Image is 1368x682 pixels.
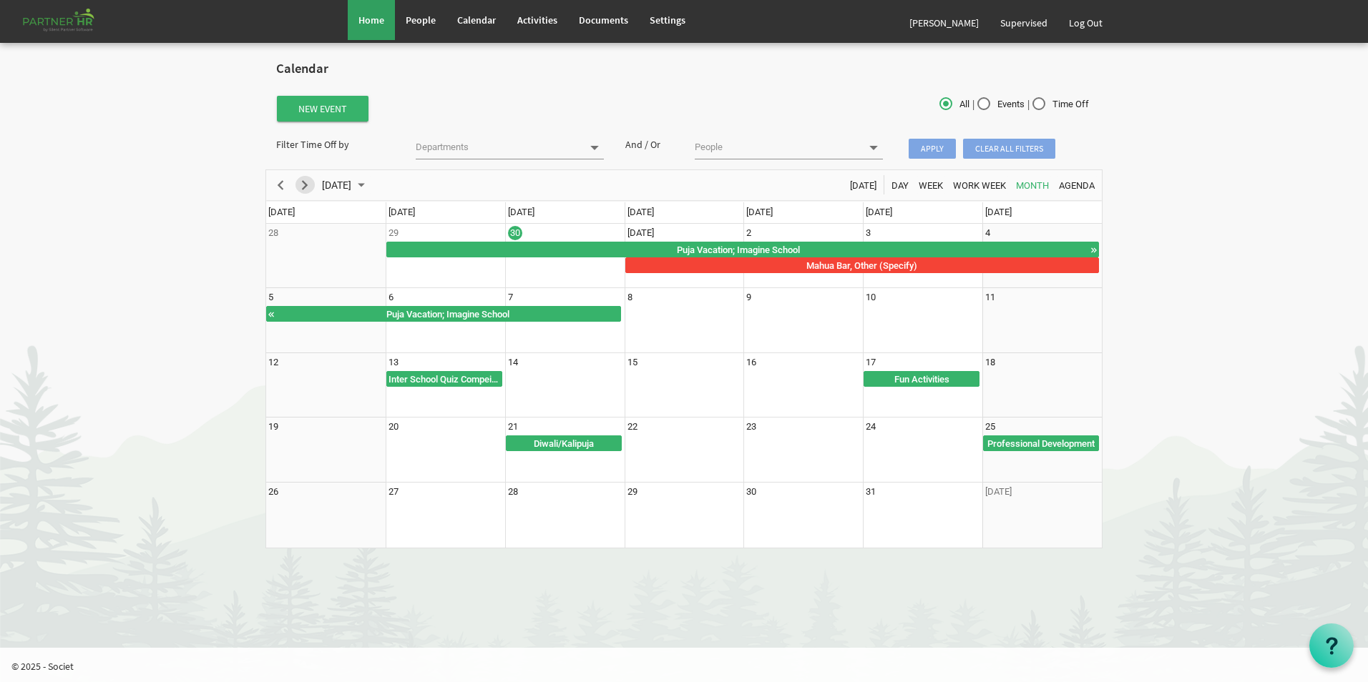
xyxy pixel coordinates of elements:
[389,226,399,240] div: Monday, September 29, 2025
[849,177,878,194] span: [DATE]
[389,207,415,217] span: [DATE]
[266,306,621,322] div: Puja Vacation Begin From Monday, September 29, 2025 at 12:00:00 AM GMT-07:00 Ends At Wednesday, O...
[387,242,1090,257] div: Puja Vacation; Imagine School
[627,226,654,240] div: Wednesday, October 1, 2025
[866,290,876,305] div: Friday, October 10, 2025
[866,207,892,217] span: [DATE]
[387,372,502,386] div: Inter School Quiz Compeition
[508,226,522,240] div: Tuesday, September 30, 2025
[508,207,534,217] span: [DATE]
[866,420,876,434] div: Friday, October 24, 2025
[1032,98,1089,111] span: Time Off
[11,659,1368,673] p: © 2025 - Societ
[268,207,295,217] span: [DATE]
[650,14,685,26] span: Settings
[909,139,956,159] span: Apply
[268,355,278,370] div: Sunday, October 12, 2025
[268,290,273,305] div: Sunday, October 5, 2025
[406,14,436,26] span: People
[866,485,876,499] div: Friday, October 31, 2025
[1057,176,1098,194] button: Agenda
[627,485,637,499] div: Wednesday, October 29, 2025
[389,485,399,499] div: Monday, October 27, 2025
[386,371,502,387] div: Inter School Quiz Compeition Begin From Monday, October 13, 2025 at 12:00:00 AM GMT-07:00 Ends At...
[506,435,622,451] div: Diwali/Kalipuja Begin From Tuesday, October 21, 2025 at 12:00:00 AM GMT-07:00 Ends At Wednesday, ...
[990,3,1058,43] a: Supervised
[695,137,860,157] input: People
[615,137,685,152] div: And / Or
[508,420,518,434] div: Tuesday, October 21, 2025
[866,355,876,370] div: Friday, October 17, 2025
[963,139,1055,159] span: Clear all filters
[389,290,394,305] div: Monday, October 6, 2025
[457,14,496,26] span: Calendar
[416,137,581,157] input: Departments
[276,61,1092,76] h2: Calendar
[746,355,756,370] div: Thursday, October 16, 2025
[985,420,995,434] div: Saturday, October 25, 2025
[864,372,979,386] div: Fun Activities
[746,226,751,240] div: Thursday, October 2, 2025
[321,177,353,194] span: [DATE]
[508,485,518,499] div: Tuesday, October 28, 2025
[824,94,1103,115] div: | |
[1014,176,1052,194] button: Month
[889,176,912,194] button: Day
[746,420,756,434] div: Thursday, October 23, 2025
[985,485,1012,499] div: Saturday, November 1, 2025
[625,257,1100,273] div: Mahua Bar, Other (Specify) Begin From Wednesday, October 1, 2025 at 12:00:00 AM GMT-07:00 Ends At...
[917,177,944,194] span: Week
[983,435,1099,451] div: Professional Development Begin From Saturday, October 25, 2025 at 12:00:00 AM GMT-07:00 Ends At S...
[271,176,290,194] button: Previous
[627,290,632,305] div: Wednesday, October 8, 2025
[746,207,773,217] span: [DATE]
[508,355,518,370] div: Tuesday, October 14, 2025
[275,307,620,321] div: Puja Vacation; Imagine School
[295,176,315,194] button: Next
[899,3,990,43] a: [PERSON_NAME]
[317,170,373,200] div: October 2025
[508,290,513,305] div: Tuesday, October 7, 2025
[984,436,1098,450] div: Professional Development
[985,355,995,370] div: Saturday, October 18, 2025
[268,485,278,499] div: Sunday, October 26, 2025
[746,290,751,305] div: Thursday, October 9, 2025
[579,14,628,26] span: Documents
[389,355,399,370] div: Monday, October 13, 2025
[293,170,317,200] div: next period
[890,177,910,194] span: Day
[985,290,995,305] div: Saturday, October 11, 2025
[386,242,1100,257] div: Puja Vacation Begin From Monday, September 29, 2025 at 12:00:00 AM GMT-07:00 Ends At Wednesday, O...
[627,420,637,434] div: Wednesday, October 22, 2025
[1057,177,1096,194] span: Agenda
[1058,3,1113,43] a: Log Out
[265,137,405,152] div: Filter Time Off by
[627,355,637,370] div: Wednesday, October 15, 2025
[977,98,1025,111] span: Events
[626,258,1099,272] div: Mahua Bar, Other (Specify)
[1000,16,1047,29] span: Supervised
[517,14,557,26] span: Activities
[746,485,756,499] div: Thursday, October 30, 2025
[939,98,969,111] span: All
[917,176,946,194] button: Week
[627,207,654,217] span: [DATE]
[866,226,871,240] div: Friday, October 3, 2025
[389,420,399,434] div: Monday, October 20, 2025
[265,169,1103,548] schedule: of October 2025
[985,207,1012,217] span: [DATE]
[951,176,1009,194] button: Work Week
[277,96,368,122] button: New Event
[985,226,990,240] div: Saturday, October 4, 2025
[952,177,1007,194] span: Work Week
[507,436,621,450] div: Diwali/Kalipuja
[1015,177,1050,194] span: Month
[268,226,278,240] div: Sunday, September 28, 2025
[848,176,879,194] button: Today
[268,170,293,200] div: previous period
[358,14,384,26] span: Home
[268,420,278,434] div: Sunday, October 19, 2025
[320,176,371,194] button: September 2025
[864,371,979,387] div: Fun Activities Begin From Friday, October 17, 2025 at 12:00:00 AM GMT-07:00 Ends At Saturday, Oct...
